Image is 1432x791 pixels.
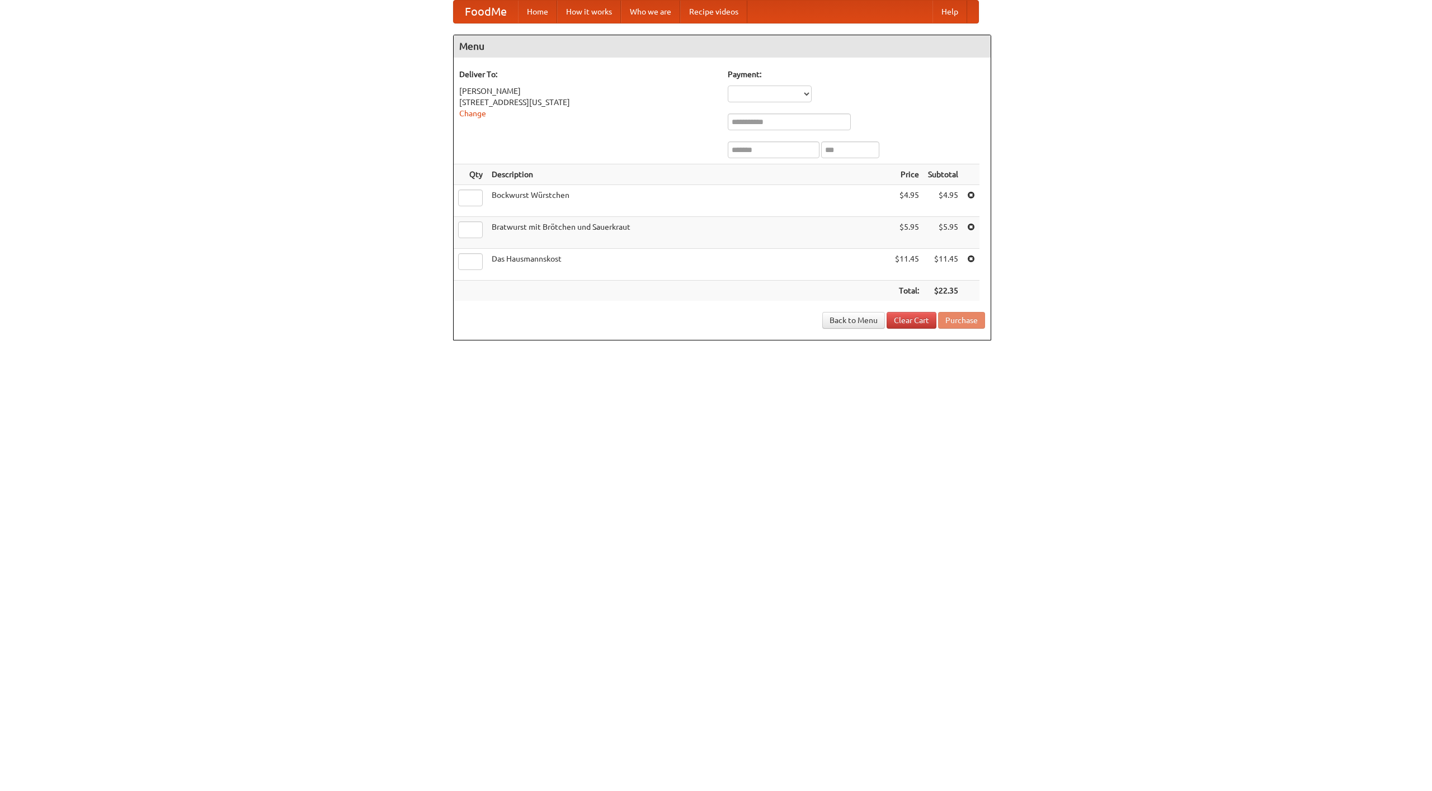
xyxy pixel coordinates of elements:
[459,97,717,108] div: [STREET_ADDRESS][US_STATE]
[924,217,963,249] td: $5.95
[680,1,747,23] a: Recipe videos
[924,164,963,185] th: Subtotal
[459,109,486,118] a: Change
[887,312,936,329] a: Clear Cart
[621,1,680,23] a: Who we are
[891,217,924,249] td: $5.95
[728,69,985,80] h5: Payment:
[924,185,963,217] td: $4.95
[487,217,891,249] td: Bratwurst mit Brötchen und Sauerkraut
[932,1,967,23] a: Help
[487,249,891,281] td: Das Hausmannskost
[924,281,963,301] th: $22.35
[557,1,621,23] a: How it works
[454,1,518,23] a: FoodMe
[518,1,557,23] a: Home
[459,86,717,97] div: [PERSON_NAME]
[891,249,924,281] td: $11.45
[487,164,891,185] th: Description
[891,185,924,217] td: $4.95
[454,164,487,185] th: Qty
[924,249,963,281] td: $11.45
[822,312,885,329] a: Back to Menu
[938,312,985,329] button: Purchase
[454,35,991,58] h4: Menu
[891,281,924,301] th: Total:
[487,185,891,217] td: Bockwurst Würstchen
[459,69,717,80] h5: Deliver To:
[891,164,924,185] th: Price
